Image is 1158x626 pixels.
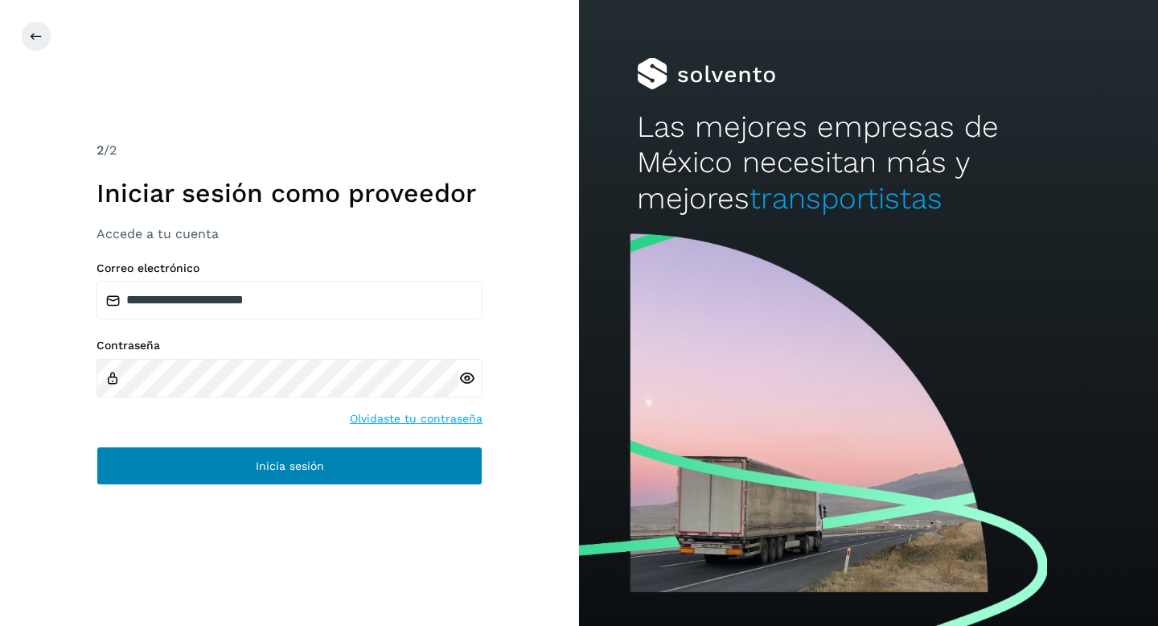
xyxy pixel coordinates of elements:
div: /2 [96,141,482,160]
a: Olvidaste tu contraseña [350,410,482,427]
h2: Las mejores empresas de México necesitan más y mejores [637,109,1100,216]
label: Correo electrónico [96,262,482,275]
span: 2 [96,142,104,158]
span: Inicia sesión [256,460,324,472]
button: Inicia sesión [96,447,482,485]
h1: Iniciar sesión como proveedor [96,178,482,208]
label: Contraseña [96,339,482,352]
h3: Accede a tu cuenta [96,226,482,241]
span: transportistas [749,181,942,216]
